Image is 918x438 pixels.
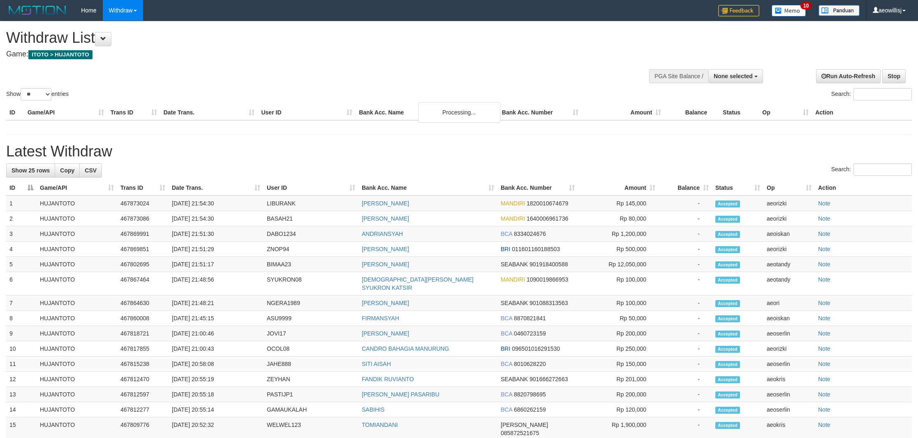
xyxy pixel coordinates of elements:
td: aeoserlin [763,356,815,372]
td: - [659,326,712,341]
a: [PERSON_NAME] [362,330,409,337]
td: - [659,387,712,402]
td: aeoserlin [763,402,815,417]
img: Feedback.jpg [718,5,759,16]
input: Search: [853,88,912,100]
td: 467802695 [117,257,169,272]
a: [PERSON_NAME] [362,215,409,222]
a: SABIHIS [362,406,384,413]
td: Rp 12,050,000 [578,257,659,272]
span: Show 25 rows [12,167,50,174]
span: Copy [60,167,74,174]
td: [DATE] 20:55:18 [169,387,264,402]
td: HUJANTOTO [37,326,117,341]
td: HUJANTOTO [37,341,117,356]
span: Accepted [715,391,740,398]
td: BASAH21 [264,211,358,226]
a: Note [818,330,830,337]
a: TOMIANDANI [362,422,398,428]
span: Copy 8334024676 to clipboard [514,231,546,237]
td: [DATE] 21:00:43 [169,341,264,356]
span: BCA [501,330,512,337]
img: panduan.png [819,5,860,16]
td: 467873086 [117,211,169,226]
a: Copy [55,163,80,177]
a: FANDIK RUVIANTO [362,376,414,382]
td: 467873024 [117,196,169,211]
a: Show 25 rows [6,163,55,177]
td: Rp 200,000 [578,387,659,402]
a: Note [818,276,830,283]
a: Note [818,315,830,322]
span: Copy 1090019866953 to clipboard [527,276,568,283]
a: FIRMANSYAH [362,315,399,322]
td: HUJANTOTO [37,226,117,242]
td: 467869851 [117,242,169,257]
td: Rp 1,200,000 [578,226,659,242]
span: Accepted [715,346,740,353]
td: HUJANTOTO [37,211,117,226]
td: HUJANTOTO [37,311,117,326]
td: [DATE] 21:48:56 [169,272,264,296]
td: - [659,402,712,417]
th: Op: activate to sort column ascending [763,180,815,196]
td: 9 [6,326,37,341]
td: HUJANTOTO [37,272,117,296]
span: None selected [714,73,753,79]
span: Copy 6860262159 to clipboard [514,406,546,413]
a: Note [818,361,830,367]
span: [PERSON_NAME] [501,422,548,428]
td: Rp 100,000 [578,296,659,311]
td: 11 [6,356,37,372]
span: Accepted [715,361,740,368]
td: [DATE] 21:00:46 [169,326,264,341]
span: Copy 901666272663 to clipboard [530,376,568,382]
th: User ID [258,105,356,120]
td: aeorizki [763,196,815,211]
td: 467864630 [117,296,169,311]
td: [DATE] 21:54:30 [169,196,264,211]
td: [DATE] 20:55:14 [169,402,264,417]
td: Rp 200,000 [578,326,659,341]
th: Game/API: activate to sort column ascending [37,180,117,196]
td: 3 [6,226,37,242]
td: aeotandy [763,272,815,296]
td: 4 [6,242,37,257]
a: Note [818,215,830,222]
a: Stop [882,69,906,83]
td: HUJANTOTO [37,387,117,402]
td: 467812470 [117,372,169,387]
a: Note [818,246,830,252]
td: ZEYHAN [264,372,358,387]
label: Search: [831,88,912,100]
span: BCA [501,231,512,237]
td: 14 [6,402,37,417]
td: Rp 145,000 [578,196,659,211]
td: [DATE] 20:58:08 [169,356,264,372]
td: - [659,341,712,356]
span: 10 [800,2,812,9]
a: Note [818,300,830,306]
div: Processing... [418,102,500,123]
td: JAHE888 [264,356,358,372]
th: Bank Acc. Number [499,105,582,120]
span: BRI [501,345,510,352]
td: 467815238 [117,356,169,372]
td: [DATE] 21:51:17 [169,257,264,272]
td: HUJANTOTO [37,196,117,211]
td: Rp 50,000 [578,311,659,326]
span: MANDIRI [501,215,525,222]
td: aeoiskan [763,226,815,242]
h4: Game: [6,50,604,58]
span: Copy 0460723159 to clipboard [514,330,546,337]
th: Op [759,105,812,120]
td: 5 [6,257,37,272]
span: BCA [501,391,512,398]
a: CSV [79,163,102,177]
span: Copy 011601160188503 to clipboard [512,246,560,252]
td: - [659,372,712,387]
th: Date Trans.: activate to sort column ascending [169,180,264,196]
td: 467869991 [117,226,169,242]
td: DABO1234 [264,226,358,242]
span: Accepted [715,277,740,284]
